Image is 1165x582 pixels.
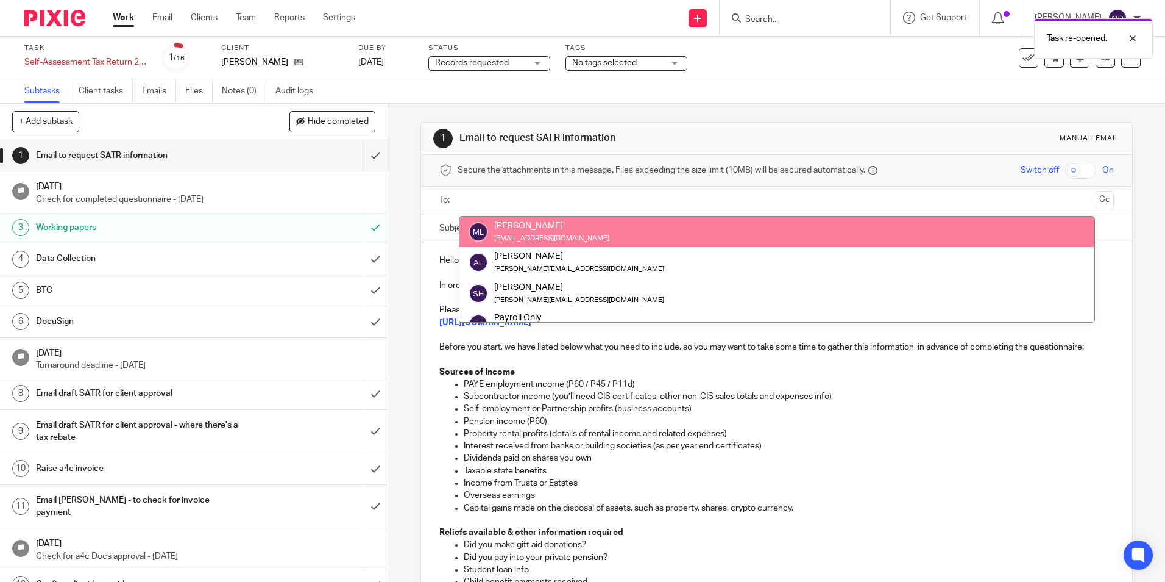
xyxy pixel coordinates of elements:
[494,265,664,272] small: [PERSON_NAME][EMAIL_ADDRESS][DOMAIN_NAME]
[236,12,256,24] a: Team
[439,304,1113,316] p: Please complete our online questionnaire regarding your sources of income and reliefs.
[439,254,1113,267] p: Hello [PERSON_NAME]
[464,415,1113,428] p: Pension income (P60)
[36,359,376,372] p: Turnaround deadline - [DATE]
[323,12,355,24] a: Settings
[221,56,288,68] p: [PERSON_NAME]
[12,147,29,164] div: 1
[1060,134,1120,143] div: Manual email
[24,79,69,103] a: Subtasks
[36,312,246,331] h1: DocuSign
[428,43,550,53] label: Status
[439,368,515,376] strong: Sources of Income
[36,178,376,193] h1: [DATE]
[152,12,172,24] a: Email
[168,51,185,65] div: 1
[435,59,509,67] span: Records requested
[565,43,687,53] label: Tags
[36,218,246,237] h1: Working papers
[36,550,376,562] p: Check for a4c Docs approval - [DATE]
[439,279,1113,292] p: In order to prepare your Self-Assessment Tax Return for the 2024/25 tax year we will need to coll...
[469,222,488,242] img: svg%3E
[12,385,29,402] div: 8
[494,250,664,262] div: [PERSON_NAME]
[1047,32,1107,45] p: Task re-opened.
[12,251,29,268] div: 4
[464,477,1113,489] p: Income from Trusts or Estates
[12,423,29,440] div: 9
[12,313,29,330] div: 6
[12,111,79,132] button: + Add subtask
[459,132,802,145] h1: Email to request SATR information
[185,79,213,103] a: Files
[433,129,453,148] div: 1
[79,79,133,103] a: Client tasks
[12,498,29,515] div: 11
[439,194,453,206] label: To:
[458,164,865,176] span: Secure the attachments in this message. Files exceeding the size limit (10MB) will be secured aut...
[221,43,343,53] label: Client
[36,344,376,359] h1: [DATE]
[439,528,623,537] strong: Reliefs available & other information required
[464,465,1113,477] p: Taxable state benefits
[464,502,1113,514] p: Capital gains made on the disposal of assets, such as property, shares, crypto currency.
[113,12,134,24] a: Work
[1021,164,1059,176] span: Switch off
[439,222,471,234] label: Subject:
[469,284,488,303] img: svg%3E
[494,235,609,242] small: [EMAIL_ADDRESS][DOMAIN_NAME]
[174,55,185,62] small: /16
[36,146,246,165] h1: Email to request SATR information
[12,219,29,236] div: 3
[464,489,1113,501] p: Overseas earnings
[191,12,218,24] a: Clients
[464,551,1113,564] p: Did you pay into your private pension?
[222,79,266,103] a: Notes (0)
[572,59,637,67] span: No tags selected
[494,281,664,293] div: [PERSON_NAME]
[36,491,246,522] h1: Email [PERSON_NAME] - to check for invoice payment
[464,440,1113,452] p: Interest received from banks or building societies (as per year end certificates)
[439,341,1113,353] p: Before you start, we have listed below what you need to include, so you may want to take some tim...
[464,378,1113,390] p: PAYE employment income (P60 / P45 / P11d)
[464,390,1113,403] p: Subcontractor income (you’ll need CIS certificates, other non-CIS sales totals and expenses info)
[1102,164,1114,176] span: On
[469,314,488,334] img: svg%3E
[36,193,376,206] p: Check for completed questionnaire - [DATE]
[464,539,1113,551] p: Did you make gift aid donations?
[289,111,375,132] button: Hide completed
[494,220,609,232] div: [PERSON_NAME]
[464,428,1113,440] p: Property rental profits (details of rental income and related expenses)
[1108,9,1127,28] img: svg%3E
[142,79,176,103] a: Emails
[469,253,488,272] img: svg%3E
[1096,191,1114,209] button: Cc
[24,43,146,53] label: Task
[24,10,85,26] img: Pixie
[36,250,246,268] h1: Data Collection
[358,58,384,66] span: [DATE]
[12,460,29,477] div: 10
[464,403,1113,415] p: Self-employment or Partnership profits (business accounts)
[439,318,531,327] a: [URL][DOMAIN_NAME]
[274,12,305,24] a: Reports
[36,459,246,478] h1: Raise a4c invoice
[308,117,369,127] span: Hide completed
[494,312,609,324] div: Payroll Only
[464,452,1113,464] p: Dividends paid on shares you own
[36,534,376,550] h1: [DATE]
[12,282,29,299] div: 5
[464,564,1113,576] p: Student loan info
[494,296,664,303] small: [PERSON_NAME][EMAIL_ADDRESS][DOMAIN_NAME]
[24,56,146,68] div: Self-Assessment Tax Return 2025
[358,43,413,53] label: Due by
[36,416,246,447] h1: Email draft SATR for client approval - where there's a tax rebate
[36,384,246,403] h1: Email draft SATR for client approval
[36,281,246,300] h1: BTC
[275,79,322,103] a: Audit logs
